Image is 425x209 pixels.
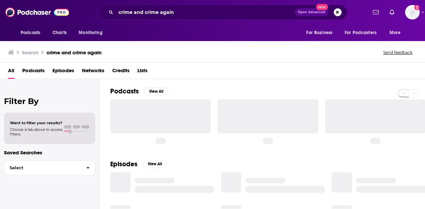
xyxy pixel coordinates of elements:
[21,28,40,37] span: Podcasts
[414,5,420,10] svg: Add a profile image
[405,5,420,20] button: Show profile menu
[48,26,71,39] a: Charts
[345,28,377,37] span: For Podcasters
[52,28,67,37] span: Charts
[4,149,95,156] p: Saved Searches
[110,87,139,95] h2: Podcasts
[112,65,129,79] a: Credits
[4,160,95,175] button: Select
[98,5,347,20] div: Search podcasts, credits, & more...
[405,5,420,20] span: Logged in as gabrielle.gantz
[295,8,328,16] button: Open AdvancedNew
[340,26,386,39] button: open menu
[5,6,69,19] img: Podchaser - Follow, Share and Rate Podcasts
[79,28,102,37] span: Monitoring
[10,127,62,136] span: Choose a tab above to access filters.
[46,49,102,56] h3: crime and crime again
[306,28,332,37] span: For Business
[389,28,401,37] span: More
[74,26,111,39] button: open menu
[22,65,44,79] a: Podcasts
[316,4,328,10] span: New
[387,7,397,18] a: Show notifications dropdown
[10,121,62,125] span: Want to filter your results?
[4,96,95,106] h2: Filter By
[52,65,74,79] a: Episodes
[116,7,295,18] input: Search podcasts, credits, & more...
[137,65,147,79] a: Lists
[82,65,104,79] a: Networks
[110,87,168,95] a: PodcastsView All
[370,7,382,18] a: Show notifications dropdown
[143,160,167,168] button: View All
[381,50,414,55] button: Send feedback
[4,166,81,170] span: Select
[385,26,409,39] button: open menu
[405,5,420,20] img: User Profile
[110,160,167,168] a: EpisodesView All
[8,65,14,79] a: All
[110,160,137,168] h2: Episodes
[298,11,325,14] span: Open Advanced
[22,49,39,56] h3: Search
[144,87,168,95] button: View All
[16,26,49,39] button: open menu
[301,26,341,39] button: open menu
